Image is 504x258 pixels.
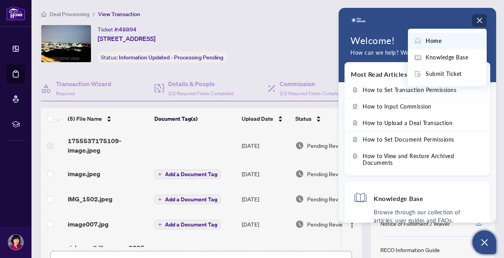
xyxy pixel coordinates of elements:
span: [STREET_ADDRESS] [98,34,156,43]
th: Document Tag(s) [151,108,239,130]
div: Modules Menu [474,17,484,24]
span: Pending Review [307,220,346,229]
h4: Transaction Wizard [56,79,111,88]
span: (5) File Name [68,114,102,123]
span: plus [158,223,162,227]
img: Profile Icon [8,235,23,250]
span: Home [426,37,441,45]
span: How to Input Commission [363,103,432,110]
a: How to Upload a Deal Transaction [345,115,490,131]
button: Add a Document Tag [154,170,221,179]
span: Pending Review [307,195,346,203]
span: How to View and Restore Archived Documents [363,153,482,166]
th: Status [292,108,359,130]
a: How to Set Transaction Permissions [345,82,490,98]
div: Notice of Fulfillment / Waiver [380,219,450,228]
li: / [93,9,95,18]
img: Document Status [295,170,304,178]
span: Add a Document Tag [165,222,217,227]
span: Knowledge Base [426,53,468,62]
td: [DATE] [239,161,292,186]
span: Pending Review [307,170,346,178]
button: Add a Document Tag [154,169,221,179]
div: RECO Information Guide [380,245,440,254]
span: IMG_1502.jpeg [68,194,113,204]
img: logo [350,13,366,28]
p: How can we help? We are here to support you. [350,48,484,57]
h4: Details & People [168,79,233,88]
span: How to Set Document Permissions [363,136,454,143]
span: Submit Ticket [426,70,462,78]
span: home [41,11,46,17]
span: How to Set Transaction Permissions [363,87,456,93]
div: Status: [98,52,226,63]
h1: Welcome! [350,35,484,46]
button: Open asap [472,230,496,254]
span: Deal Processing [50,11,89,18]
img: Logo [349,222,355,229]
span: 48894 [119,26,137,33]
a: How to View and Restore Archived Documents [345,148,490,171]
span: Upload Date [242,114,273,123]
img: IMG-C12337790_1.jpg [41,25,91,62]
span: Add a Document Tag [165,171,217,177]
td: [DATE] [239,212,292,237]
a: How to Set Document Permissions [345,131,490,147]
img: Document Status [295,195,304,203]
a: How to Input Commission [345,98,490,114]
span: View Transaction [98,11,140,18]
button: Add a Document Tag [154,195,221,204]
img: Document Status [295,141,304,150]
span: 1755537175109-image.jpeg [68,136,148,155]
img: Document Status [295,220,304,229]
p: Browse through our collection of articles, user guides and FAQs. [374,208,482,225]
th: (5) File Name [65,108,151,130]
span: image007.jpg [68,219,109,229]
button: Add a Document Tag [154,220,221,229]
span: Company logo [350,13,366,28]
h4: Commission [280,79,345,88]
img: logo [6,6,25,20]
span: plus [158,172,162,176]
div: Knowledge BaseBrowse through our collection of articles, user guides and FAQs. [345,182,490,233]
span: 2/2 Required Fields Completed [280,90,345,96]
span: How to Upload a Deal Transaction [363,120,452,126]
span: 2/2 Required Fields Completed [168,90,233,96]
button: Add a Document Tag [154,194,221,205]
button: Add a Document Tag [154,219,221,230]
div: Ticket #: [98,25,137,34]
span: Add a Document Tag [165,197,217,202]
span: Information Updated - Processing Pending [119,54,223,61]
span: plus [158,197,162,201]
button: Logo [346,218,358,230]
th: Upload Date [239,108,292,130]
span: Required [56,90,75,96]
h4: Knowledge Base [374,194,423,203]
span: Pending Review [307,141,346,150]
td: [DATE] [239,130,292,161]
span: image.jpeg [68,169,100,179]
span: Status [295,114,311,123]
td: [DATE] [239,186,292,212]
